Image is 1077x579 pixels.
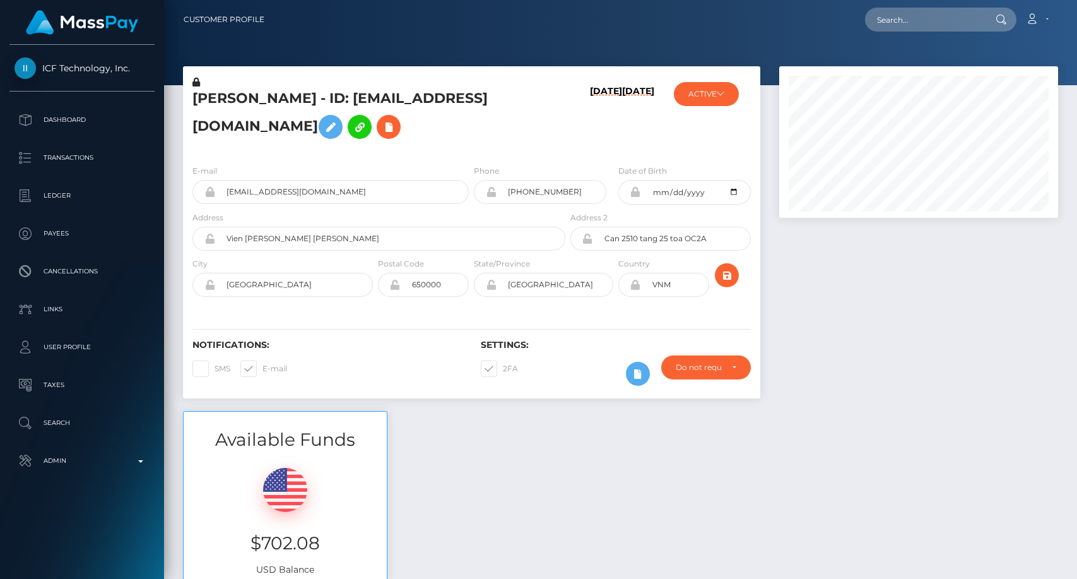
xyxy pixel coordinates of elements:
[676,362,721,373] div: Do not require
[192,258,208,270] label: City
[15,262,150,281] p: Cancellations
[192,89,558,145] h5: [PERSON_NAME] - ID: [EMAIL_ADDRESS][DOMAIN_NAME]
[481,361,518,377] label: 2FA
[9,369,155,401] a: Taxes
[192,340,462,350] h6: Notifications:
[9,63,155,74] span: ICF Technology, Inc.
[481,340,750,350] h6: Settings:
[240,361,287,377] label: E-mail
[9,407,155,439] a: Search
[15,148,150,167] p: Transactions
[865,8,984,32] input: Search...
[474,165,499,177] label: Phone
[26,10,138,35] img: MassPay Logo
[9,256,155,287] a: Cancellations
[9,142,155,174] a: Transactions
[263,468,307,512] img: USD.png
[15,57,36,79] img: ICF Technology, Inc.
[674,82,739,106] button: ACTIVE
[15,451,150,470] p: Admin
[184,427,387,452] h3: Available Funds
[618,165,667,177] label: Date of Birth
[15,186,150,205] p: Ledger
[618,258,650,270] label: Country
[9,294,155,325] a: Links
[15,338,150,357] p: User Profile
[9,445,155,477] a: Admin
[15,414,150,433] p: Search
[9,104,155,136] a: Dashboard
[192,212,223,224] label: Address
[15,300,150,319] p: Links
[474,258,530,270] label: State/Province
[184,6,264,33] a: Customer Profile
[661,355,750,379] button: Do not require
[9,180,155,212] a: Ledger
[15,224,150,243] p: Payees
[15,110,150,129] p: Dashboard
[192,361,230,377] label: SMS
[378,258,424,270] label: Postal Code
[570,212,608,224] label: Address 2
[9,331,155,363] a: User Profile
[590,86,622,150] h6: [DATE]
[9,218,155,249] a: Payees
[622,86,654,150] h6: [DATE]
[193,531,377,556] h3: $702.08
[192,165,217,177] label: E-mail
[15,376,150,395] p: Taxes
